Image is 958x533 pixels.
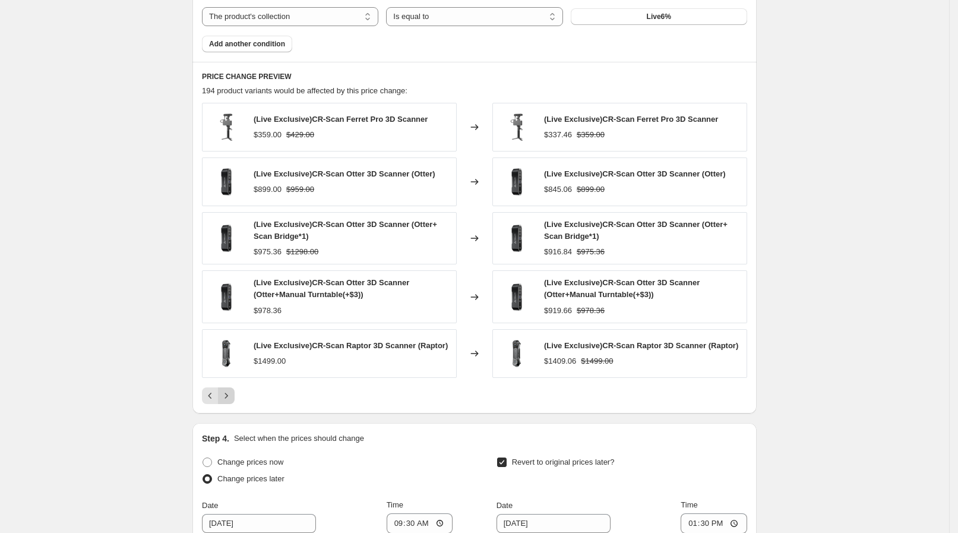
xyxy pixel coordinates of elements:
span: Time [681,500,697,509]
nav: Pagination [202,387,235,404]
span: (Live Exclusive)CR-Scan Otter 3D Scanner (Otter) [544,169,726,178]
span: Live6% [647,12,671,21]
img: CR-Scan_Ferret_Pro_1_80x.png [499,109,535,145]
img: CR-Scan_Raptor_1_8811393b-9bff-4f6d-aac0-18d10e0400ad_80x.png [499,336,535,371]
span: (Live Exclusive)CR-Scan Otter 3D Scanner (Otter+Manual Turntable(+$3)) [254,278,409,299]
span: Change prices now [217,458,283,466]
strike: $1298.00 [286,246,318,258]
img: CR-Scan_Ferret_Pro_1_80x.png [208,109,244,145]
span: Date [497,501,513,510]
img: CR-Scan_Otter_1_7b7e47be-32c2-447d-87e3-a252c32311a4_80x.png [208,220,244,256]
strike: $1499.00 [581,355,613,367]
p: Select when the prices should change [234,433,364,444]
div: $899.00 [254,184,282,195]
span: Date [202,501,218,510]
strike: $359.00 [577,129,605,141]
span: (Live Exclusive)CR-Scan Ferret Pro 3D Scanner [544,115,718,124]
img: CR-Scan_Otter_1_7b7e47be-32c2-447d-87e3-a252c32311a4_80x.png [208,164,244,200]
span: (Live Exclusive)CR-Scan Otter 3D Scanner (Otter+Manual Turntable(+$3)) [544,278,700,299]
div: $359.00 [254,129,282,141]
input: 8/20/2025 [497,514,611,533]
span: Revert to original prices later? [512,458,615,466]
input: 8/20/2025 [202,514,316,533]
span: Change prices later [217,474,284,483]
div: $919.66 [544,305,572,317]
span: (Live Exclusive)CR-Scan Raptor 3D Scanner (Raptor) [254,341,448,350]
h6: PRICE CHANGE PREVIEW [202,72,747,81]
img: CR-Scan_Otter_1_7b7e47be-32c2-447d-87e3-a252c32311a4_80x.png [499,164,535,200]
div: $978.36 [254,305,282,317]
div: $916.84 [544,246,572,258]
span: (Live Exclusive)CR-Scan Ferret Pro 3D Scanner [254,115,428,124]
span: (Live Exclusive)CR-Scan Otter 3D Scanner (Otter+ Scan Bridge*1) [544,220,728,241]
span: (Live Exclusive)CR-Scan Otter 3D Scanner (Otter) [254,169,435,178]
div: $337.46 [544,129,572,141]
span: Time [387,500,403,509]
span: (Live Exclusive)CR-Scan Otter 3D Scanner (Otter+ Scan Bridge*1) [254,220,437,241]
span: 194 product variants would be affected by this price change: [202,86,407,95]
div: $975.36 [254,246,282,258]
div: $1409.06 [544,355,576,367]
img: CR-Scan_Otter_1_7b7e47be-32c2-447d-87e3-a252c32311a4_80x.png [499,279,535,315]
strike: $978.36 [577,305,605,317]
strike: $899.00 [577,184,605,195]
button: Previous [202,387,219,404]
button: Add another condition [202,36,292,52]
div: $1499.00 [254,355,286,367]
button: Live6% [571,8,747,25]
span: Add another condition [209,39,285,49]
span: (Live Exclusive)CR-Scan Raptor 3D Scanner (Raptor) [544,341,738,350]
strike: $959.00 [286,184,314,195]
button: Next [218,387,235,404]
img: CR-Scan_Otter_1_7b7e47be-32c2-447d-87e3-a252c32311a4_80x.png [499,220,535,256]
strike: $429.00 [286,129,314,141]
h2: Step 4. [202,433,229,444]
img: CR-Scan_Raptor_1_8811393b-9bff-4f6d-aac0-18d10e0400ad_80x.png [208,336,244,371]
div: $845.06 [544,184,572,195]
strike: $975.36 [577,246,605,258]
img: CR-Scan_Otter_1_7b7e47be-32c2-447d-87e3-a252c32311a4_80x.png [208,279,244,315]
